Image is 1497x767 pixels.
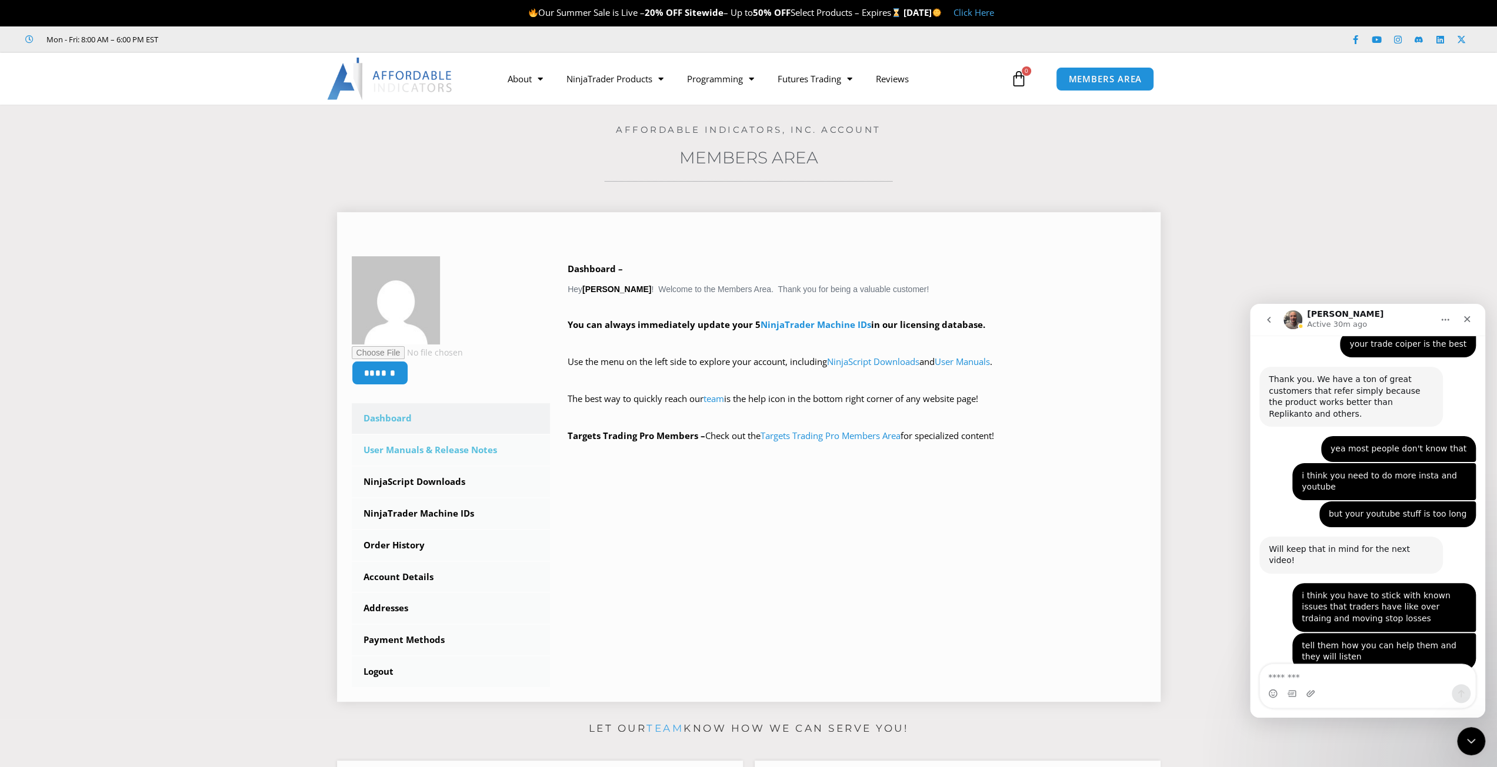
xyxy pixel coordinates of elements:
[352,657,551,687] a: Logout
[568,391,1146,424] p: The best way to quickly reach our is the help icon in the bottom right corner of any website page!
[352,562,551,592] a: Account Details
[616,124,881,135] a: Affordable Indicators, Inc. Account
[352,530,551,561] a: Order History
[679,148,818,168] a: Members Area
[496,65,1008,92] nav: Menu
[352,403,551,687] nav: Account pages
[766,65,864,92] a: Futures Trading
[1056,67,1154,91] a: MEMBERS AREA
[1022,66,1031,76] span: 0
[352,625,551,655] a: Payment Methods
[646,722,684,734] a: team
[704,393,724,404] a: team
[864,65,921,92] a: Reviews
[1250,304,1485,718] iframe: Intercom live chat
[352,467,551,497] a: NinjaScript Downloads
[675,65,766,92] a: Programming
[528,6,903,18] span: Our Summer Sale is Live – – Up to Select Products – Expires
[685,6,724,18] strong: Sitewide
[327,58,454,100] img: LogoAI | Affordable Indicators – NinjaTrader
[337,719,1161,738] p: Let our know how we can serve you!
[761,319,871,330] a: NinjaTrader Machine IDs
[555,65,675,92] a: NinjaTrader Products
[352,256,440,344] img: 5f134d5080cd8606c769c067cdb75d253f8f6419f1c7daba1e0781ed198c4de3
[568,430,705,441] strong: Targets Trading Pro Members –
[496,65,555,92] a: About
[568,428,1146,444] p: Check out the for specialized content!
[1068,75,1142,83] span: MEMBERS AREA
[892,8,901,17] img: ⌛
[568,261,1146,444] div: Hey ! Welcome to the Members Area. Thank you for being a valuable customer!
[44,32,158,46] span: Mon - Fri: 8:00 AM – 6:00 PM EST
[753,6,791,18] strong: 50% OFF
[953,6,994,18] a: Click Here
[932,8,941,17] img: 🌞
[352,498,551,529] a: NinjaTrader Machine IDs
[352,403,551,434] a: Dashboard
[352,435,551,465] a: User Manuals & Release Notes
[827,356,919,367] a: NinjaScript Downloads
[175,34,351,45] iframe: Customer reviews powered by Trustpilot
[761,430,901,441] a: Targets Trading Pro Members Area
[582,284,651,294] strong: [PERSON_NAME]
[529,8,538,17] img: 🔥
[352,593,551,624] a: Addresses
[568,319,985,330] strong: You can always immediately update your 5 in our licensing database.
[1457,727,1485,755] iframe: Intercom live chat
[568,263,623,274] b: Dashboard –
[903,6,942,18] strong: [DATE]
[568,354,1146,387] p: Use the menu on the left side to explore your account, including and .
[935,356,990,367] a: User Manuals
[645,6,682,18] strong: 20% OFF
[993,62,1045,96] a: 0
